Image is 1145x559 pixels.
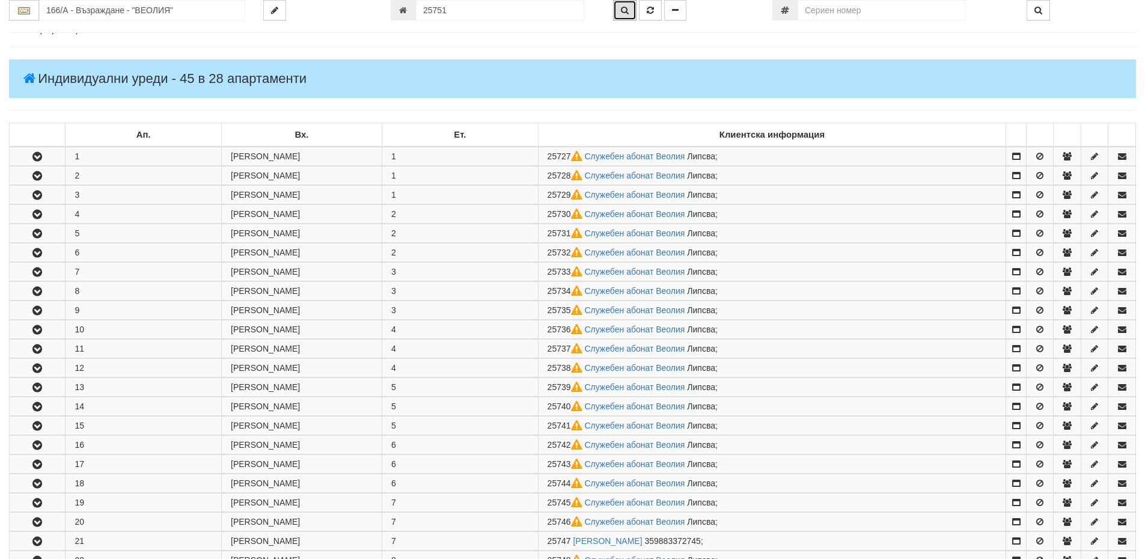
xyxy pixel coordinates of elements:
span: 5 [391,382,396,392]
td: 1 [66,147,222,166]
span: Партида № [548,171,585,180]
td: : No sort applied, sorting is disabled [1006,123,1027,147]
span: 1 [391,151,396,161]
td: [PERSON_NAME] [222,224,382,243]
td: ; [538,378,1006,397]
td: ; [538,532,1006,551]
td: [PERSON_NAME] [222,301,382,320]
b: Ап. [136,130,151,139]
td: Ап.: No sort applied, sorting is disabled [66,123,222,147]
span: 1 [391,171,396,180]
a: Служебен абонат Веолия [584,402,685,411]
span: 5 [391,421,396,430]
b: Клиентска информация [719,130,825,139]
span: Липсва [687,248,715,257]
td: 6 [66,243,222,262]
span: Липсва [687,498,715,507]
span: 5 [391,402,396,411]
td: 4 [66,205,222,224]
td: ; [538,417,1006,435]
a: Служебен абонат Веолия [584,363,685,373]
span: Липсва [687,286,715,296]
td: 3 [66,186,222,204]
td: ; [538,282,1006,301]
td: [PERSON_NAME] [222,147,382,166]
span: Липсва [687,228,715,238]
td: ; [538,243,1006,262]
a: Служебен абонат Веолия [584,440,685,450]
span: 4 [391,363,396,373]
a: Служебен абонат Веолия [584,190,685,200]
td: 15 [66,417,222,435]
span: Липсва [687,421,715,430]
a: Служебен абонат Веолия [584,517,685,527]
span: Липсва [687,363,715,373]
td: [PERSON_NAME] [222,397,382,416]
td: 20 [66,513,222,531]
span: Партида № [548,248,585,257]
td: [PERSON_NAME] [222,378,382,397]
td: [PERSON_NAME] [222,455,382,474]
td: ; [538,224,1006,243]
td: : No sort applied, sorting is disabled [1026,123,1054,147]
td: ; [538,205,1006,224]
span: Партида № [548,228,585,238]
a: Служебен абонат Веолия [584,171,685,180]
td: 8 [66,282,222,301]
span: 3 [391,267,396,276]
span: Партида № [548,517,585,527]
a: Служебен абонат Веолия [584,478,685,488]
a: Служебен абонат Веолия [584,228,685,238]
span: Липсва [687,325,715,334]
td: 18 [66,474,222,493]
span: 6 [391,478,396,488]
span: Липсва [687,171,715,180]
a: Служебен абонат Веолия [584,286,685,296]
td: [PERSON_NAME] [222,282,382,301]
span: 2 [391,228,396,238]
td: 11 [66,340,222,358]
td: [PERSON_NAME] [222,340,382,358]
td: 16 [66,436,222,454]
span: Партида № [548,440,585,450]
a: Служебен абонат Веолия [584,267,685,276]
td: Вх.: No sort applied, sorting is disabled [222,123,382,147]
td: ; [538,493,1006,512]
span: 3 [391,305,396,315]
span: Партида № [548,421,585,430]
span: Партида № [548,382,585,392]
span: 4 [391,344,396,353]
span: Партида № [548,498,585,507]
a: Служебен абонат Веолия [584,325,685,334]
span: 6 [391,459,396,469]
td: ; [538,263,1006,281]
span: Партида № [548,325,585,334]
td: [PERSON_NAME] [222,436,382,454]
td: [PERSON_NAME] [222,186,382,204]
a: Служебен абонат Веолия [584,305,685,315]
b: Ет. [454,130,466,139]
td: ; [538,147,1006,166]
td: [PERSON_NAME] [222,205,382,224]
a: Служебен абонат Веолия [584,459,685,469]
td: 14 [66,397,222,416]
td: [PERSON_NAME] [222,513,382,531]
td: [PERSON_NAME] [222,417,382,435]
span: Липсва [687,382,715,392]
span: Липсва [687,440,715,450]
span: Липсва [687,190,715,200]
td: 2 [66,166,222,185]
span: Липсва [687,209,715,219]
span: Липсва [687,151,715,161]
td: [PERSON_NAME] [222,243,382,262]
a: Служебен абонат Веолия [584,382,685,392]
span: Партида № [548,459,585,469]
td: [PERSON_NAME] [222,493,382,512]
span: 2 [391,248,396,257]
td: 12 [66,359,222,377]
td: : No sort applied, sorting is disabled [10,123,66,147]
td: ; [538,166,1006,185]
span: Липсва [687,478,715,488]
span: 1 [391,190,396,200]
span: Липсва [687,517,715,527]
